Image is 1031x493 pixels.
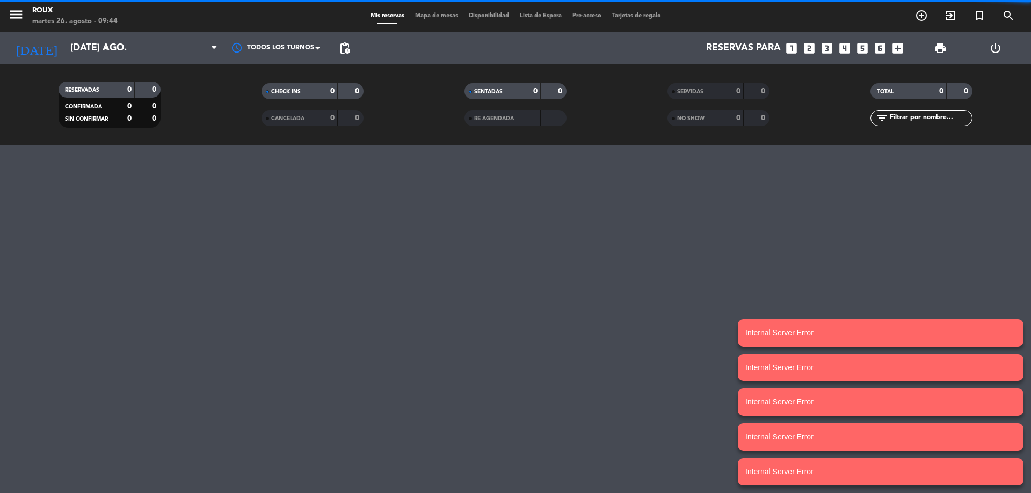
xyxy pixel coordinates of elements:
span: NO SHOW [677,116,705,121]
strong: 0 [761,87,767,95]
span: CANCELADA [271,116,304,121]
input: Filtrar por nombre... [889,112,972,124]
strong: 0 [964,87,970,95]
div: Roux [32,5,118,16]
span: Pre-acceso [567,13,607,19]
button: menu [8,6,24,26]
i: add_circle_outline [915,9,928,22]
strong: 0 [761,114,767,122]
span: SERVIDAS [677,89,703,94]
strong: 0 [127,115,132,122]
strong: 0 [152,115,158,122]
div: LOG OUT [968,32,1023,64]
span: print [934,42,947,55]
div: martes 26. agosto - 09:44 [32,16,118,27]
i: looks_one [785,41,798,55]
strong: 0 [355,87,361,95]
span: RESERVADAS [65,87,99,93]
span: CONFIRMADA [65,104,102,109]
span: RE AGENDADA [474,116,514,121]
notyf-toast: Internal Server Error [738,319,1023,347]
notyf-toast: Internal Server Error [738,423,1023,451]
span: pending_actions [338,42,351,55]
span: SIN CONFIRMAR [65,116,108,122]
strong: 0 [736,114,740,122]
strong: 0 [736,87,740,95]
strong: 0 [330,87,335,95]
i: filter_list [876,112,889,124]
i: [DATE] [8,36,65,60]
i: looks_3 [820,41,834,55]
i: exit_to_app [944,9,957,22]
span: SENTADAS [474,89,503,94]
i: turned_in_not [973,9,986,22]
strong: 0 [330,114,335,122]
span: Tarjetas de regalo [607,13,666,19]
notyf-toast: Internal Server Error [738,458,1023,485]
i: search [1002,9,1015,22]
span: Reservas para [706,43,781,54]
i: looks_two [802,41,816,55]
span: CHECK INS [271,89,301,94]
strong: 0 [355,114,361,122]
notyf-toast: Internal Server Error [738,388,1023,416]
i: power_settings_new [989,42,1002,55]
span: Mapa de mesas [410,13,463,19]
i: looks_5 [855,41,869,55]
span: Mis reservas [365,13,410,19]
strong: 0 [558,87,564,95]
i: arrow_drop_down [100,42,113,55]
span: TOTAL [877,89,894,94]
i: menu [8,6,24,23]
i: add_box [891,41,905,55]
span: Disponibilidad [463,13,514,19]
strong: 0 [152,102,158,110]
strong: 0 [939,87,943,95]
i: looks_6 [873,41,887,55]
strong: 0 [127,102,132,110]
strong: 0 [533,87,538,95]
strong: 0 [127,86,132,93]
span: Lista de Espera [514,13,567,19]
notyf-toast: Internal Server Error [738,354,1023,381]
strong: 0 [152,86,158,93]
i: looks_4 [838,41,852,55]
